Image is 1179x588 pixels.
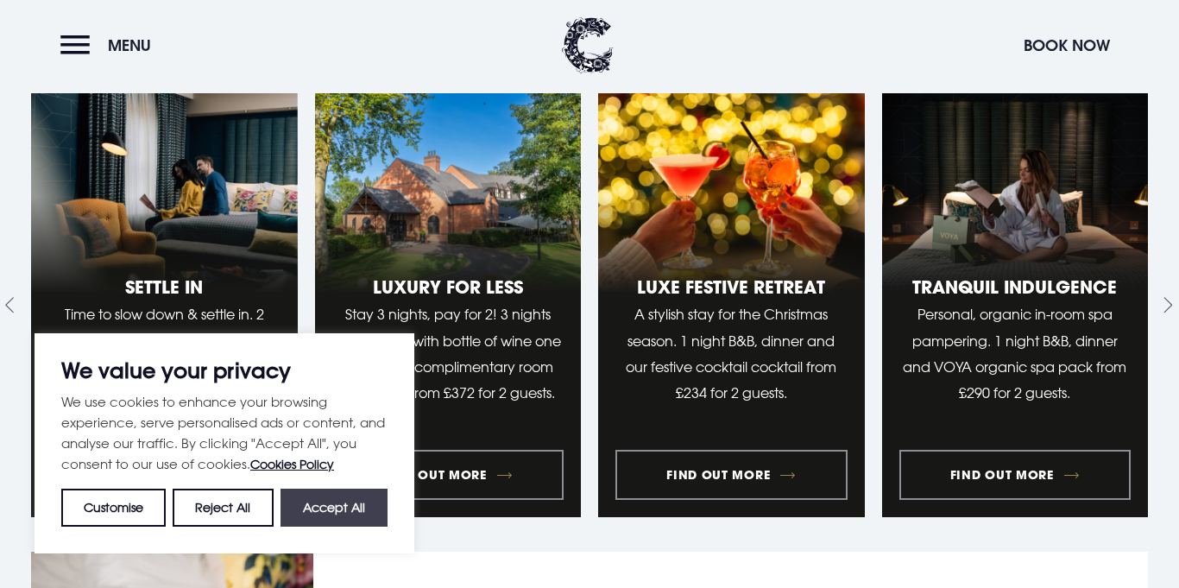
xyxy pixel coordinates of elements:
[250,457,334,471] a: Cookies Policy
[61,489,166,527] button: Customise
[60,27,160,64] button: Menu
[281,489,388,527] button: Accept All
[31,93,298,517] li: 1 of 9
[35,333,414,553] div: We value your privacy
[1151,292,1179,319] button: Next slide
[1015,27,1119,64] button: Book Now
[173,489,273,527] button: Reject All
[61,360,388,381] p: We value your privacy
[562,17,614,73] img: Clandeboye Lodge
[882,93,1149,517] li: 4 of 9
[315,93,582,517] li: 2 of 9
[61,391,388,475] p: We use cookies to enhance your browsing experience, serve personalised ads or content, and analys...
[598,93,865,517] li: 3 of 9
[108,35,151,55] span: Menu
